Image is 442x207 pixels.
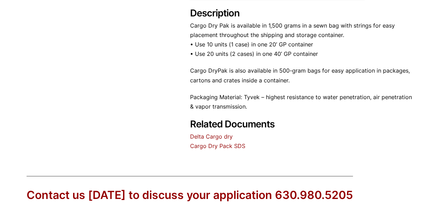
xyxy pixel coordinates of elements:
[190,21,415,59] p: Cargo Dry Pak is available in 1,500 grams in a sewn bag with strings for easy placement throughou...
[190,8,415,19] h2: Description
[190,133,232,140] a: Delta Cargo dry
[190,93,415,111] p: Packaging Material: Tyvek – highest resistance to water penetration, air penetration & vapor tran...
[27,187,353,203] div: Contact us [DATE] to discuss your application 630.980.5205
[190,66,415,85] p: Cargo DryPak is also available in 500-gram bags for easy application in packages, cartons and cra...
[190,142,245,149] a: Cargo Dry Pack SDS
